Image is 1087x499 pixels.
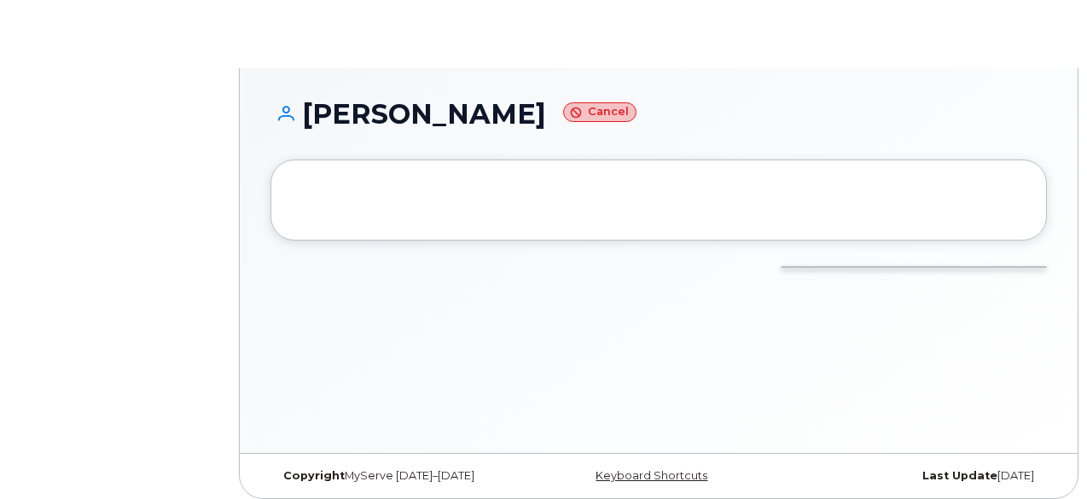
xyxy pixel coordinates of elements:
div: [DATE] [788,469,1047,483]
strong: Last Update [922,469,997,482]
a: Keyboard Shortcuts [596,469,707,482]
small: Cancel [563,102,637,122]
div: MyServe [DATE]–[DATE] [270,469,529,483]
h1: [PERSON_NAME] [270,99,1047,129]
strong: Copyright [283,469,345,482]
